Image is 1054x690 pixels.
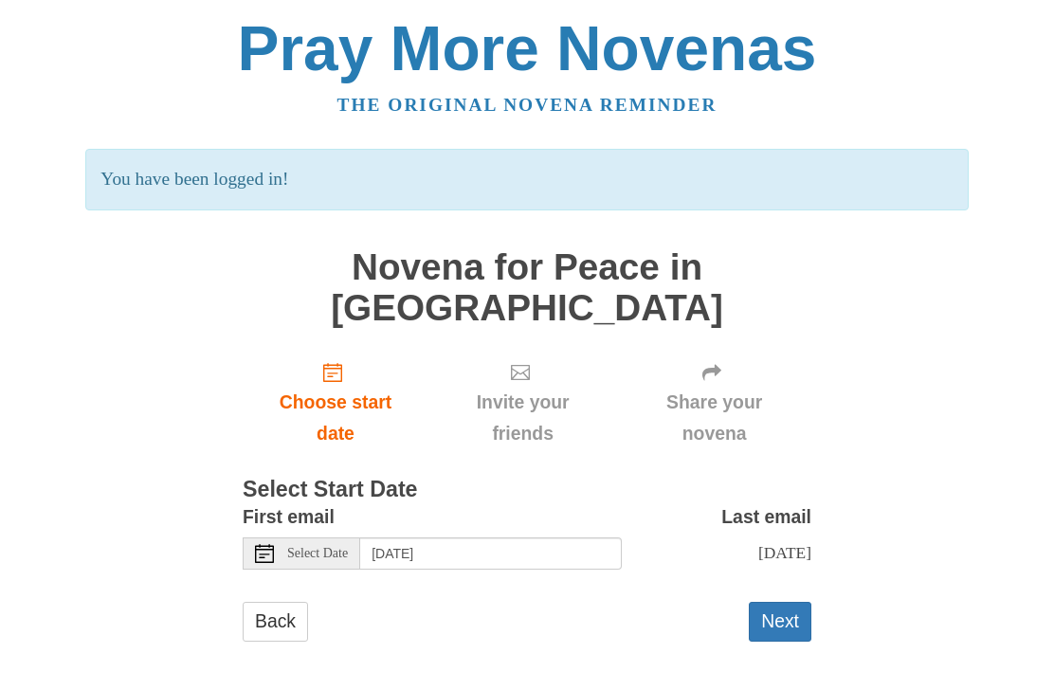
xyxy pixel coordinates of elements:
[243,347,428,460] a: Choose start date
[243,501,335,533] label: First email
[243,478,811,502] h3: Select Start Date
[287,547,348,560] span: Select Date
[758,543,811,562] span: [DATE]
[749,602,811,641] button: Next
[636,387,792,449] span: Share your novena
[238,13,817,83] a: Pray More Novenas
[243,602,308,641] a: Back
[721,501,811,533] label: Last email
[85,149,968,210] p: You have been logged in!
[243,247,811,328] h1: Novena for Peace in [GEOGRAPHIC_DATA]
[447,387,598,449] span: Invite your friends
[262,387,409,449] span: Choose start date
[428,347,617,460] div: Click "Next" to confirm your start date first.
[337,95,718,115] a: The original novena reminder
[617,347,811,460] div: Click "Next" to confirm your start date first.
